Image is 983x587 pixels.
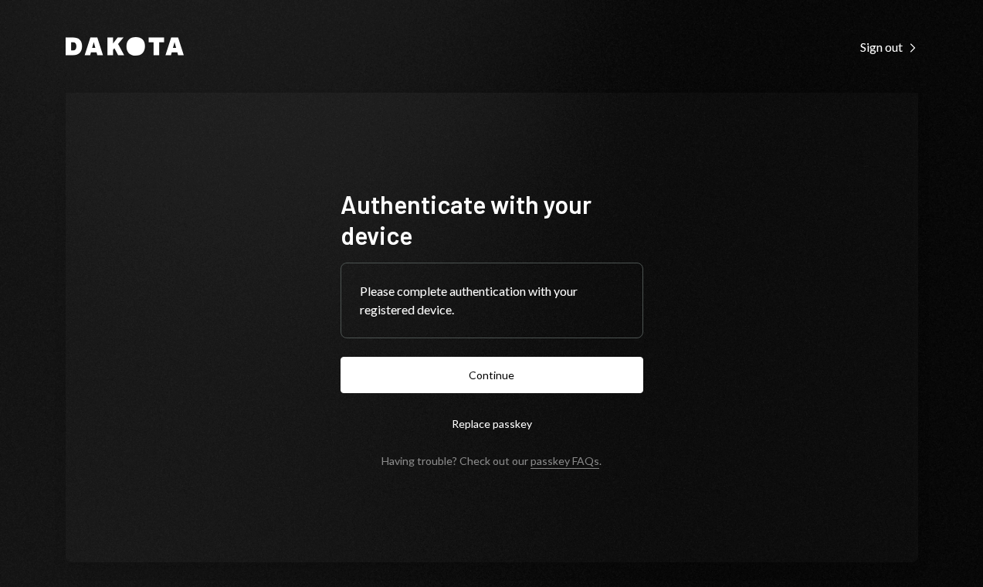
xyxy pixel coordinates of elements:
[341,188,643,250] h1: Authenticate with your device
[530,454,599,469] a: passkey FAQs
[341,405,643,442] button: Replace passkey
[341,357,643,393] button: Continue
[860,39,918,55] div: Sign out
[360,282,624,319] div: Please complete authentication with your registered device.
[860,38,918,55] a: Sign out
[381,454,602,467] div: Having trouble? Check out our .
